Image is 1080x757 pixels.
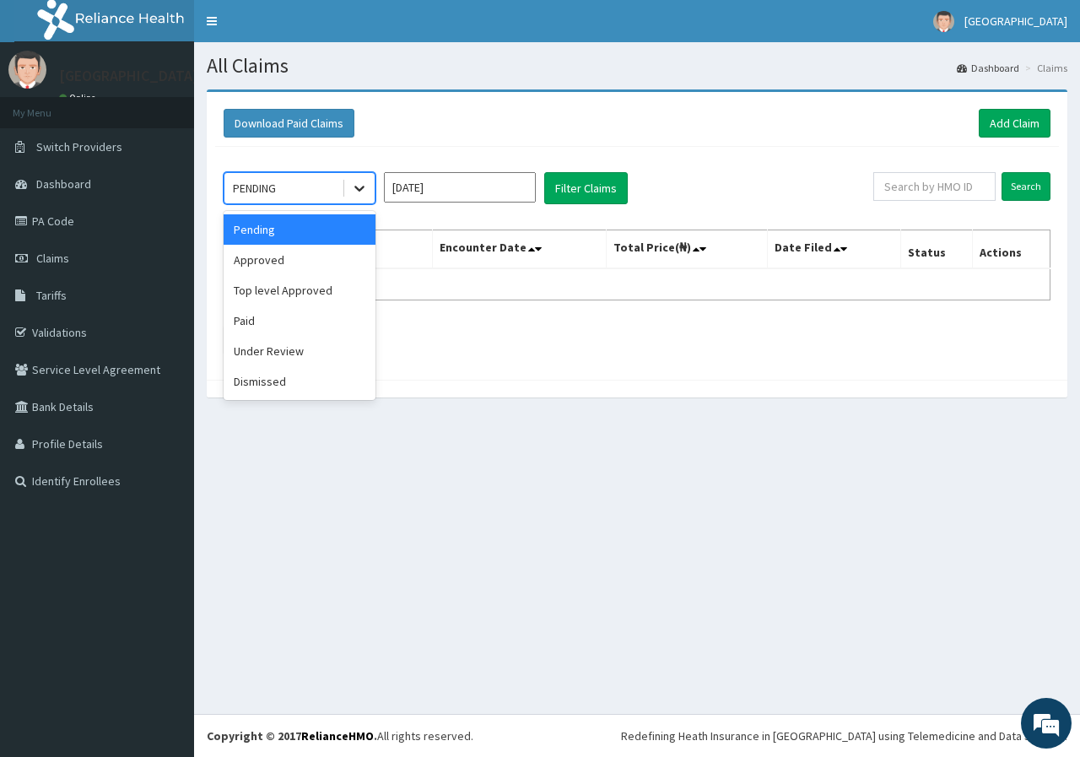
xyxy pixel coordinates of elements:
h1: All Claims [207,55,1067,77]
th: Encounter Date [432,230,606,269]
footer: All rights reserved. [194,714,1080,757]
div: Dismissed [224,366,375,397]
img: User Image [933,11,954,32]
button: Filter Claims [544,172,628,204]
th: Status [900,230,972,269]
th: Date Filed [767,230,900,269]
a: Add Claim [979,109,1050,138]
input: Search by HMO ID [873,172,996,201]
th: Total Price(₦) [606,230,767,269]
input: Select Month and Year [384,172,536,203]
a: Dashboard [957,61,1019,75]
li: Claims [1021,61,1067,75]
button: Download Paid Claims [224,109,354,138]
div: Under Review [224,336,375,366]
a: RelianceHMO [301,728,374,743]
span: Tariffs [36,288,67,303]
p: [GEOGRAPHIC_DATA] [59,68,198,84]
div: Paid [224,306,375,336]
input: Search [1002,172,1050,201]
a: Online [59,92,100,104]
th: Actions [972,230,1050,269]
div: Approved [224,245,375,275]
span: Switch Providers [36,139,122,154]
img: User Image [8,51,46,89]
div: Redefining Heath Insurance in [GEOGRAPHIC_DATA] using Telemedicine and Data Science! [621,727,1067,744]
span: [GEOGRAPHIC_DATA] [964,14,1067,29]
strong: Copyright © 2017 . [207,728,377,743]
span: Dashboard [36,176,91,192]
div: Top level Approved [224,275,375,306]
div: Pending [224,214,375,245]
div: PENDING [233,180,276,197]
span: Claims [36,251,69,266]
